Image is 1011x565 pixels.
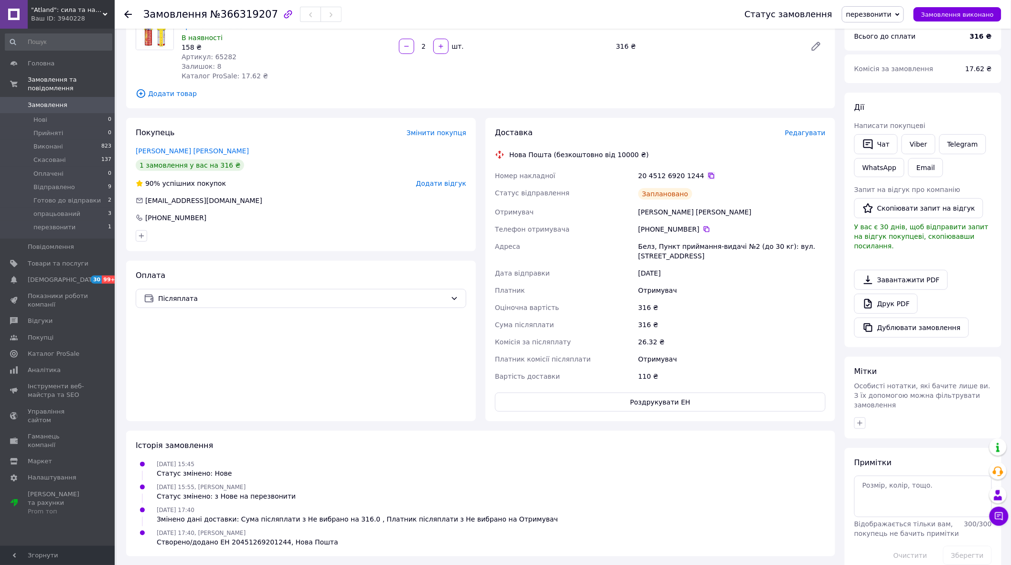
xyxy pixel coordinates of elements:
span: Маркет [28,457,52,466]
span: Інструменти веб-майстра та SEO [28,382,88,399]
span: Редагувати [785,129,826,137]
a: Вогнегасник вуглекислотний 500 мл FIRE STOP з кріпленням F1-23 [182,13,354,30]
span: Головна [28,59,54,68]
span: Отримувач [495,208,534,216]
span: Готово до відправки [33,196,101,205]
div: Змінено дані доставки: Сума післяплати з Не вибрано на 316.0 , Платник післяплати з Не вибрано на... [157,514,558,524]
span: Замовлення виконано [921,11,994,18]
span: 99+ [102,276,118,284]
div: [PERSON_NAME] [PERSON_NAME] [636,203,828,221]
span: Мітки [854,367,877,376]
span: Нові [33,116,47,124]
span: Телефон отримувача [495,225,570,233]
div: Отримувач [636,351,828,368]
span: перезвонити [846,11,892,18]
span: Замовлення [143,9,207,20]
span: Комісія за післяплату [495,338,571,346]
button: Роздрукувати ЕН [495,393,826,412]
span: Примітки [854,458,892,467]
span: Вартість доставки [495,373,560,380]
span: 1 [108,223,111,232]
img: Вогнегасник вуглекислотний 500 мл FIRE STOP з кріпленням F1-23 [136,12,173,50]
span: [EMAIL_ADDRESS][DOMAIN_NAME] [145,197,262,204]
div: Заплановано [638,188,692,200]
span: Відображається тільки вам, покупець не бачить примітки [854,520,959,537]
span: Налаштування [28,473,76,482]
span: Запит на відгук про компанію [854,186,960,193]
span: Артикул: 65282 [182,53,237,61]
div: 110 ₴ [636,368,828,385]
span: У вас є 30 днів, щоб відправити запит на відгук покупцеві, скопіювавши посилання. [854,223,989,250]
div: [PHONE_NUMBER] [144,213,207,223]
span: [DATE] 17:40 [157,507,194,513]
span: Управління сайтом [28,407,88,425]
div: Статус змінено: Нове [157,469,232,478]
span: Замовлення [28,101,67,109]
div: 316 ₴ [612,40,803,53]
span: [DATE] 17:40, [PERSON_NAME] [157,530,246,536]
span: Аналітика [28,366,61,374]
div: шт. [450,42,465,51]
span: Оплачені [33,170,64,178]
b: 316 ₴ [970,32,992,40]
span: Каталог ProSale: 17.62 ₴ [182,72,268,80]
div: Белз, Пункт приймання-видачі №2 (до 30 кг): вул. [STREET_ADDRESS] [636,238,828,265]
a: [PERSON_NAME] [PERSON_NAME] [136,147,249,155]
span: Відгуки [28,317,53,325]
span: Додати відгук [416,180,466,187]
a: WhatsApp [854,158,904,177]
span: В наявності [182,34,223,42]
span: 30 [91,276,102,284]
span: Всього до сплати [854,32,916,40]
span: опрацьований [33,210,80,218]
span: Адреса [495,243,520,250]
span: Платник [495,287,525,294]
span: Скасовані [33,156,66,164]
div: Ваш ID: 3940228 [31,14,115,23]
div: Створено/додано ЕН 20451269201244, Нова Пошта [157,537,338,547]
span: Особисті нотатки, які бачите лише ви. З їх допомогою можна фільтрувати замовлення [854,382,990,409]
div: Повернутися назад [124,10,132,19]
div: Отримувач [636,282,828,299]
span: [PERSON_NAME] та рахунки [28,490,88,516]
span: 0 [108,129,111,138]
span: Дата відправки [495,269,550,277]
span: Змінити покупця [407,129,466,137]
div: Prom топ [28,507,88,516]
span: Товари та послуги [28,259,88,268]
span: [DEMOGRAPHIC_DATA] [28,276,98,284]
span: Післяплата [158,293,447,304]
div: [DATE] [636,265,828,282]
div: Статус замовлення [745,10,833,19]
a: Редагувати [807,37,826,56]
a: Telegram [939,134,986,154]
span: Оціночна вартість [495,304,559,311]
span: 0 [108,170,111,178]
span: Покупці [28,333,54,342]
div: 316 ₴ [636,316,828,333]
span: Доставка [495,128,533,137]
span: Платник комісії післяплати [495,355,591,363]
div: 26.32 ₴ [636,333,828,351]
span: Каталог ProSale [28,350,79,358]
div: успішних покупок [136,179,226,188]
div: 20 4512 6920 1244 [638,171,826,181]
span: Історія замовлення [136,441,213,450]
span: [DATE] 15:55, [PERSON_NAME] [157,484,246,490]
span: 90% [145,180,160,187]
span: перезвонити [33,223,75,232]
span: Залишок: 8 [182,63,222,70]
button: Чат [854,134,898,154]
button: Замовлення виконано [914,7,1001,21]
span: Виконані [33,142,63,151]
div: Статус змінено: з Нове на перезвонити [157,491,296,501]
span: Статус відправлення [495,189,570,197]
span: Номер накладної [495,172,556,180]
span: Повідомлення [28,243,74,251]
a: Viber [902,134,935,154]
button: Скопіювати запит на відгук [854,198,983,218]
span: 300 / 300 [964,520,992,528]
span: №366319207 [210,9,278,20]
button: Чат з покупцем [989,507,1009,526]
span: Дії [854,103,864,112]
